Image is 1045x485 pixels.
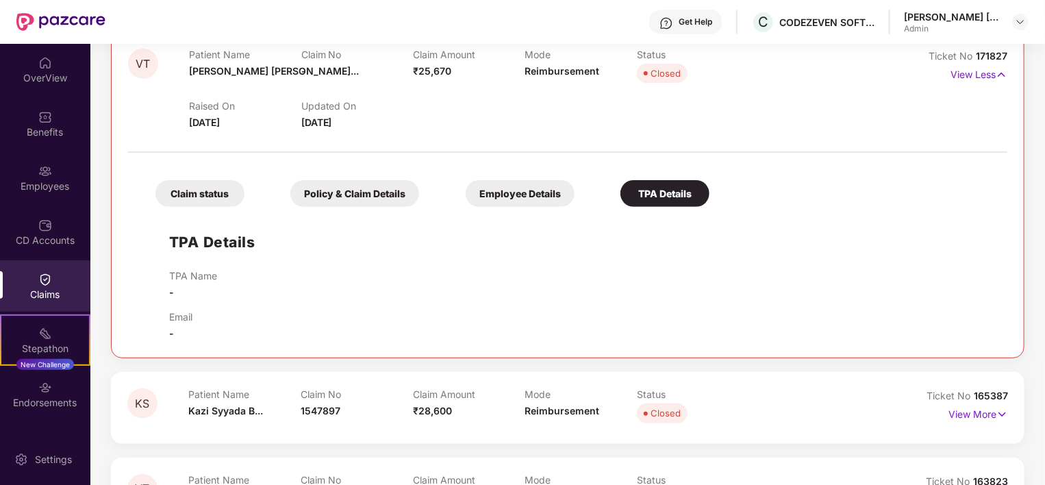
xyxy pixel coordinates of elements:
div: Policy & Claim Details [290,180,419,207]
span: 165387 [974,390,1008,401]
img: svg+xml;base64,PHN2ZyBpZD0iQ0RfQWNjb3VudHMiIGRhdGEtbmFtZT0iQ0QgQWNjb3VudHMiIHhtbG5zPSJodHRwOi8vd3... [38,219,52,232]
span: Reimbursement [525,405,599,416]
p: Raised On [189,100,301,112]
p: Email [169,311,192,323]
p: Updated On [301,100,413,112]
img: New Pazcare Logo [16,13,105,31]
img: svg+xml;base64,PHN2ZyBpZD0iQmVuZWZpdHMiIHhtbG5zPSJodHRwOi8vd3d3LnczLm9yZy8yMDAwL3N2ZyIgd2lkdGg9Ij... [38,110,52,124]
div: New Challenge [16,359,74,370]
span: [DATE] [301,116,332,128]
p: Claim No [301,49,413,60]
div: Get Help [679,16,712,27]
div: Closed [651,66,681,80]
img: svg+xml;base64,PHN2ZyB4bWxucz0iaHR0cDovL3d3dy53My5vcmcvMjAwMC9zdmciIHdpZHRoPSIxNyIgaGVpZ2h0PSIxNy... [996,407,1008,422]
span: [PERSON_NAME] [PERSON_NAME]... [189,65,359,77]
div: Closed [651,406,681,420]
span: C [758,14,768,30]
div: [PERSON_NAME] [PERSON_NAME] [904,10,1000,23]
p: Claim No [301,388,413,400]
div: Admin [904,23,1000,34]
p: Status [637,49,748,60]
span: ₹28,600 [413,405,452,416]
div: Claim status [155,180,244,207]
img: svg+xml;base64,PHN2ZyBpZD0iU2V0dGluZy0yMHgyMCIgeG1sbnM9Imh0dHA6Ly93d3cudzMub3JnLzIwMDAvc3ZnIiB3aW... [14,453,28,467]
p: View Less [950,64,1007,82]
span: Kazi Syyada B... [188,405,263,416]
p: Mode [525,388,637,400]
img: svg+xml;base64,PHN2ZyBpZD0iQ2xhaW0iIHhtbG5zPSJodHRwOi8vd3d3LnczLm9yZy8yMDAwL3N2ZyIgd2lkdGg9IjIwIi... [38,273,52,286]
div: Stepathon [1,342,89,356]
div: CODEZEVEN SOFTWARE PRIVATE LIMITED [779,16,875,29]
p: Claim Amount [413,388,525,400]
span: - [169,327,174,339]
p: View More [948,403,1008,422]
div: Employee Details [466,180,575,207]
span: Ticket No [929,50,976,62]
img: svg+xml;base64,PHN2ZyBpZD0iSG9tZSIgeG1sbnM9Imh0dHA6Ly93d3cudzMub3JnLzIwMDAvc3ZnIiB3aWR0aD0iMjAiIG... [38,56,52,70]
span: [DATE] [189,116,220,128]
span: ₹25,670 [413,65,451,77]
img: svg+xml;base64,PHN2ZyBpZD0iRHJvcGRvd24tMzJ4MzIiIHhtbG5zPSJodHRwOi8vd3d3LnczLm9yZy8yMDAwL3N2ZyIgd2... [1015,16,1026,27]
p: Status [637,388,749,400]
span: VT [136,58,151,70]
img: svg+xml;base64,PHN2ZyBpZD0iRW1wbG95ZWVzIiB4bWxucz0iaHR0cDovL3d3dy53My5vcmcvMjAwMC9zdmciIHdpZHRoPS... [38,164,52,178]
span: Ticket No [927,390,974,401]
p: TPA Name [169,270,217,282]
span: Reimbursement [525,65,600,77]
span: 171827 [976,50,1007,62]
span: - [169,286,174,298]
div: TPA Details [620,180,709,207]
p: Patient Name [188,388,301,400]
img: svg+xml;base64,PHN2ZyB4bWxucz0iaHR0cDovL3d3dy53My5vcmcvMjAwMC9zdmciIHdpZHRoPSIxNyIgaGVpZ2h0PSIxNy... [996,67,1007,82]
h1: TPA Details [169,231,255,253]
img: svg+xml;base64,PHN2ZyB4bWxucz0iaHR0cDovL3d3dy53My5vcmcvMjAwMC9zdmciIHdpZHRoPSIyMSIgaGVpZ2h0PSIyMC... [38,327,52,340]
div: Settings [31,453,76,467]
p: Patient Name [189,49,301,60]
p: Claim Amount [413,49,525,60]
span: KS [136,398,150,410]
img: svg+xml;base64,PHN2ZyBpZD0iSGVscC0zMngzMiIgeG1sbnM9Imh0dHA6Ly93d3cudzMub3JnLzIwMDAvc3ZnIiB3aWR0aD... [659,16,673,30]
img: svg+xml;base64,PHN2ZyBpZD0iRW5kb3JzZW1lbnRzIiB4bWxucz0iaHR0cDovL3d3dy53My5vcmcvMjAwMC9zdmciIHdpZH... [38,381,52,395]
p: Mode [525,49,637,60]
span: 1547897 [301,405,340,416]
span: - [301,65,306,77]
